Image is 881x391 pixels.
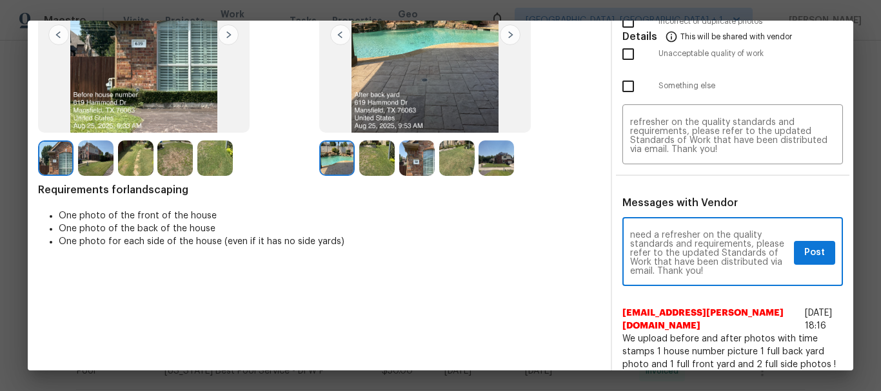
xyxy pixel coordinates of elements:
textarea: Maintenance Audit Team: Hello! Unfortunately, this landscaping visit completed on [DATE] has been... [630,231,789,276]
img: left-chevron-button-url [48,24,69,45]
img: left-chevron-button-url [330,24,351,45]
img: right-chevron-button-url [500,24,520,45]
span: [EMAIL_ADDRESS][PERSON_NAME][DOMAIN_NAME] [622,307,800,332]
span: [DATE] 18:16 [805,309,832,330]
button: Post [794,241,835,265]
li: One photo for each side of the house (even if it has no side yards) [59,235,600,248]
span: Messages with Vendor [622,198,738,208]
span: Requirements for landscaping [38,184,600,196]
span: This will be shared with vendor [680,21,792,52]
img: right-chevron-button-url [218,24,239,45]
span: Something else [658,81,843,91]
div: Something else [612,70,853,102]
div: Unacceptable quality of work [612,38,853,70]
li: One photo of the back of the house [59,222,600,235]
span: Unacceptable quality of work [658,48,843,59]
span: Details [622,21,657,52]
li: One photo of the front of the house [59,209,600,222]
span: We upload before and after photos with time stamps 1 house number picture 1 full back yard photo ... [622,332,843,384]
span: Post [804,245,825,261]
textarea: Maintenance Audit Team: Hello! Unfortunately, this landscaping visit completed on [DATE] has been... [630,118,835,154]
